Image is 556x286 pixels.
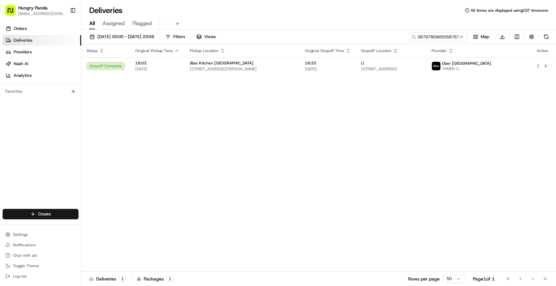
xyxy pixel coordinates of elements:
[361,66,421,72] span: [STREET_ADDRESS]
[3,209,78,219] button: Create
[87,32,157,41] button: [DATE] 00:00 - [DATE] 23:59
[18,11,65,16] button: [EMAIL_ADDRESS][DOMAIN_NAME]
[3,59,81,69] a: Nash AI
[13,263,39,268] span: Toggle Theme
[442,66,491,71] span: YAMEN C.
[89,20,95,27] span: All
[3,261,78,270] button: Toggle Theme
[14,73,32,78] span: Analytics
[3,47,81,57] a: Providers
[432,62,440,70] img: uber-new-logo.jpeg
[361,61,364,66] span: Li
[89,276,126,282] div: Deliveries
[3,272,78,281] button: Log out
[14,49,32,55] span: Providers
[305,48,344,53] span: Original Dropoff Time
[481,34,489,40] span: Map
[135,61,179,66] span: 18:03
[3,3,67,18] button: Hungry Panda[EMAIL_ADDRESS][DOMAIN_NAME]
[13,274,26,279] span: Log out
[173,34,185,40] span: Filters
[14,37,32,43] span: Deliveries
[87,48,98,53] span: Status
[3,70,81,81] a: Analytics
[135,66,179,72] span: [DATE]
[470,32,492,41] button: Map
[190,48,219,53] span: Pickup Location
[133,20,152,27] span: Flagged
[97,34,154,40] span: [DATE] 00:00 - [DATE] 23:59
[442,61,491,66] span: Uber [GEOGRAPHIC_DATA]
[14,26,27,32] span: Orders
[38,211,51,217] span: Create
[473,276,495,282] div: Page 1 of 1
[305,66,351,72] span: [DATE]
[536,48,549,53] div: Action
[135,48,173,53] span: Original Pickup Time
[204,34,216,40] span: Views
[3,23,81,34] a: Orders
[18,5,48,11] button: Hungry Panda
[3,35,81,46] a: Deliveries
[103,20,125,27] span: Assigned
[361,48,392,53] span: Dropoff Location
[3,230,78,239] button: Settings
[166,276,174,282] div: 1
[137,276,174,282] div: Packages
[13,232,28,237] span: Settings
[3,240,78,250] button: Notifications
[190,66,294,72] span: [STREET_ADDRESS][PERSON_NAME]
[542,32,551,41] button: Refresh
[3,251,78,260] button: Chat with us!
[408,276,440,282] p: Rows per page
[409,32,467,41] input: Type to search
[119,276,126,282] div: 1
[89,5,122,16] h1: Deliveries
[163,32,188,41] button: Filters
[3,86,78,97] div: Favorites
[190,61,253,66] span: iBao Kitchen [GEOGRAPHIC_DATA]
[14,61,28,67] span: Nash AI
[193,32,219,41] button: Views
[471,8,548,13] span: All times are displayed using CST timezone
[432,48,447,53] span: Provider
[13,253,37,258] span: Chat with us!
[305,61,351,66] span: 18:33
[13,242,36,248] span: Notifications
